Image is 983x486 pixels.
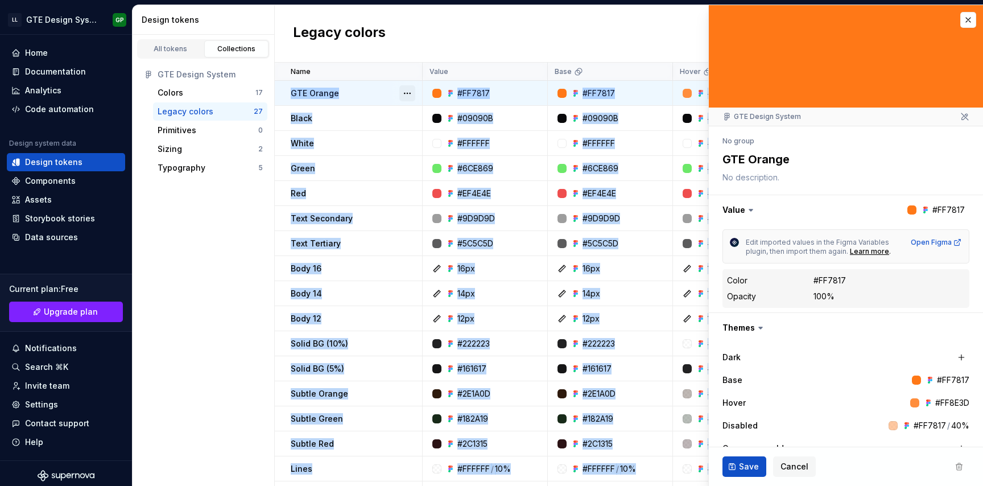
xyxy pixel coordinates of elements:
div: 14px [457,288,475,299]
div: #FFFFFF [708,338,740,349]
p: Text Secondary [291,213,353,224]
div: #2C1315 [583,438,613,450]
div: 12px [583,313,600,324]
h2: Legacy colors [293,23,386,44]
div: 16px [583,263,600,274]
div: 100% [813,291,835,302]
div: GTE Design System [158,69,263,80]
p: Subtle Green [291,413,343,425]
a: Documentation [7,63,125,81]
p: Name [291,67,311,76]
div: #182A19 [583,413,613,425]
div: 12px [457,313,474,324]
div: 10% [495,463,511,475]
div: #222223 [708,363,740,374]
a: Open Figma [911,238,962,247]
textarea: GTE Orange [720,149,967,170]
div: #FF7817 [583,88,615,99]
div: #6CE869 [708,163,744,174]
p: Solid BG (10%) [291,338,348,349]
p: Green [291,163,315,174]
div: #2E1A0D [708,388,741,399]
p: Value [429,67,448,76]
div: #FF7817 [457,88,490,99]
div: 17 [255,88,263,97]
div: Current plan : Free [9,283,123,295]
div: #6CE869 [583,163,618,174]
p: Body 12 [291,313,321,324]
div: #FF7817 [937,374,969,386]
div: Components [25,175,76,187]
div: Assets [25,194,52,205]
div: #FFFFFF [583,463,615,475]
div: #161617 [583,363,612,374]
div: #5C5C5D [583,238,618,249]
span: Upgrade plan [44,306,98,318]
div: Analytics [25,85,61,96]
div: #09090B [583,113,618,124]
div: #FFFFFF [583,138,615,149]
div: Color [727,275,747,286]
button: Legacy colors27 [153,102,267,121]
span: . [889,247,891,256]
div: Collections [208,44,265,53]
div: #09090B [708,113,744,124]
div: #EF4E4E [457,188,491,199]
div: #222223 [583,338,615,349]
div: LL [8,13,22,27]
div: / [947,420,950,431]
div: Design system data [9,139,76,148]
button: Help [7,433,125,451]
a: Colors17 [153,84,267,102]
label: Base [722,374,742,386]
div: GTE Design System [26,14,99,26]
div: Invite team [25,380,69,392]
div: Colors [158,87,183,98]
div: No group [722,137,754,146]
div: #2E1A0D [457,388,490,399]
div: Help [25,436,43,448]
div: GP [115,15,124,24]
p: Body 14 [291,288,322,299]
div: 10% [620,463,636,475]
div: Documentation [25,66,86,77]
div: Storybook stories [25,213,95,224]
button: Typography5 [153,159,267,177]
a: Upgrade plan [9,302,123,322]
button: Sizing2 [153,140,267,158]
div: 14px [708,288,725,299]
div: Search ⌘K [25,361,68,373]
div: #FF8E3D [935,397,969,409]
div: Contact support [25,418,89,429]
div: Data sources [25,232,78,243]
div: 16px [457,263,475,274]
span: Cancel [780,461,808,472]
div: GTE Design System [722,112,801,121]
div: 16px [708,263,725,274]
svg: Supernova Logo [38,470,94,481]
div: #222223 [457,338,490,349]
div: Notifications [25,343,77,354]
a: Settings [7,396,125,414]
div: Sizing [158,143,182,155]
label: Hover [722,397,746,409]
p: Black [291,113,312,124]
a: Design tokens [7,153,125,171]
span: Edit imported values in the Figma Variables plugin, then import them again. [746,238,891,256]
p: Subtle Red [291,438,334,450]
div: #FFFFFF [457,463,490,475]
div: #FF7817 [914,420,946,431]
div: #FF7817 [813,275,846,286]
div: #182A19 [457,413,488,425]
div: #9D9D9D [457,213,495,224]
button: Search ⌘K [7,358,125,376]
div: 0 [258,126,263,135]
a: Storybook stories [7,209,125,228]
button: LLGTE Design SystemGP [2,7,130,32]
div: Settings [25,399,58,410]
div: #EF4E4E [708,188,741,199]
